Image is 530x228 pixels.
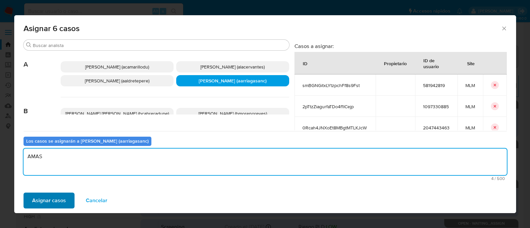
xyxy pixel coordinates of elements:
span: [PERSON_NAME] (acamarillodu) [85,64,149,70]
button: icon-button [491,102,499,110]
span: [PERSON_NAME] (alacervantes) [200,64,265,70]
span: 2pTtzZiagurfaTDo4f1lCejp [302,104,368,110]
span: Asignar 6 casos [24,24,501,32]
div: ID de usuario [415,52,457,74]
span: smBGNGitxLYtzpchFf8s9Fst [302,82,368,88]
input: Buscar analista [33,42,287,48]
button: icon-button [491,123,499,131]
span: [PERSON_NAME] [PERSON_NAME] (bcabreradupe) [65,110,169,117]
div: [PERSON_NAME] (aarriagasanc) [176,75,289,86]
div: [PERSON_NAME] (acamarillodu) [61,61,174,72]
span: Máximo 500 caracteres [26,176,505,181]
span: Asignar casos [32,193,66,208]
h3: Casos a asignar: [294,43,507,49]
span: B [24,97,61,115]
span: A [24,51,61,68]
span: 581942819 [423,82,450,88]
div: [PERSON_NAME] [PERSON_NAME] (bcabreradupe) [61,108,174,119]
div: assign-modal [14,15,516,213]
span: 1097330885 [423,104,450,110]
span: MLM [465,104,475,110]
span: MLM [465,125,475,131]
div: [PERSON_NAME] (aaldretepere) [61,75,174,86]
b: Los casos se asignarán a [PERSON_NAME] (aarriagasanc) [26,138,149,144]
div: [PERSON_NAME] (alacervantes) [176,61,289,72]
textarea: AMAS [24,149,507,175]
span: [PERSON_NAME] (aarriagasanc) [199,77,267,84]
button: Buscar [26,42,31,48]
div: Propietario [376,55,415,71]
div: ID [295,55,315,71]
button: Asignar casos [24,193,75,208]
div: [PERSON_NAME] (bmorenoreyes) [176,108,289,119]
button: icon-button [491,81,499,89]
span: [PERSON_NAME] (bmorenoreyes) [198,110,267,117]
span: MLM [465,82,475,88]
span: [PERSON_NAME] (aaldretepere) [85,77,149,84]
span: 0Rcah4JNXoEt8MBgtMTLKJcW [302,125,368,131]
span: Cancelar [86,193,107,208]
div: Site [459,55,483,71]
button: Cancelar [77,193,116,208]
button: Cerrar ventana [501,25,507,31]
span: 2047443463 [423,125,450,131]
